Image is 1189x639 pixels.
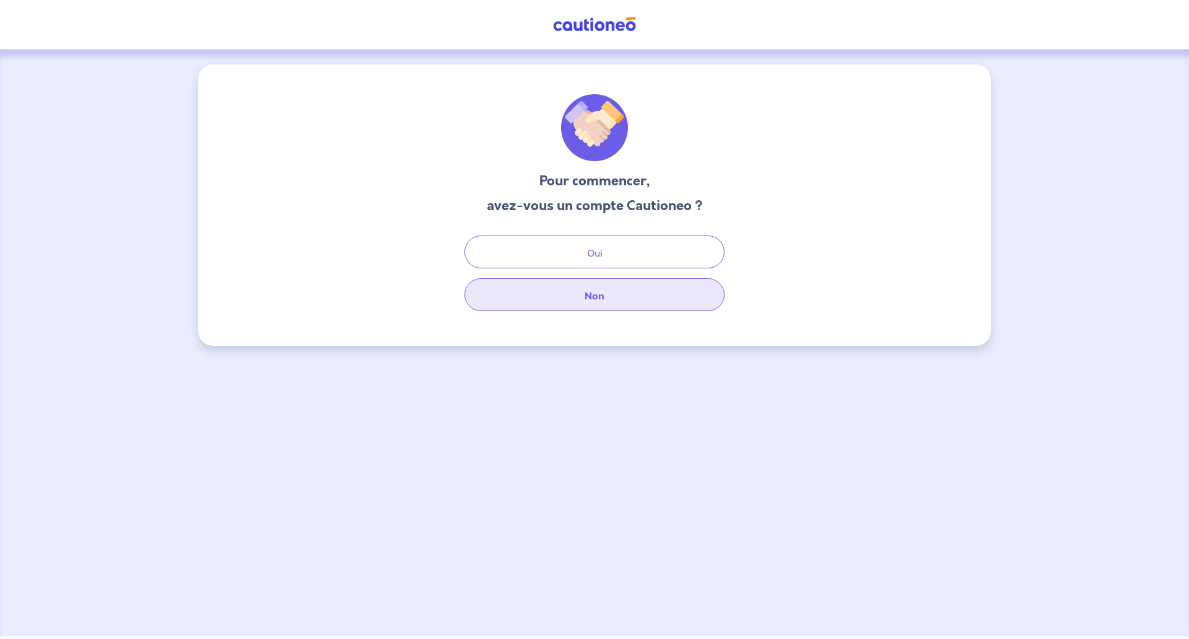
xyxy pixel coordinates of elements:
font: Non [585,289,604,302]
font: Pour commencer, [539,171,650,190]
font: Oui [587,247,603,259]
font: avez-vous un compte Cautioneo ? [487,196,703,215]
img: Cautioneo [548,17,641,32]
button: Oui [464,236,725,268]
img: illu_welcome.svg [561,94,628,161]
button: Non [464,278,725,311]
